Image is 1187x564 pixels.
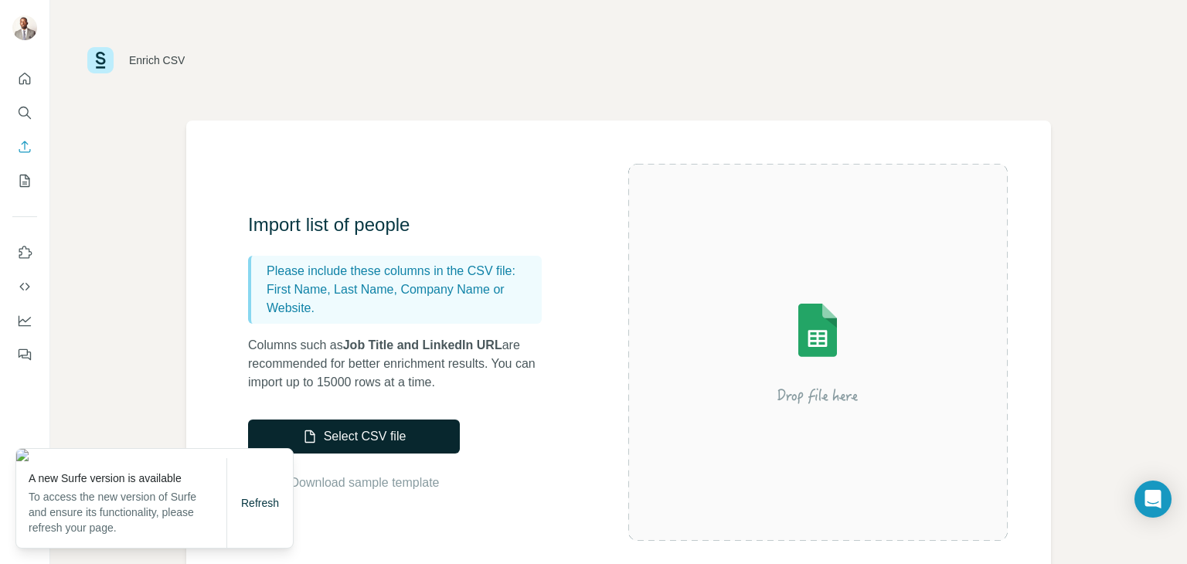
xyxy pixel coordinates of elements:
[248,336,557,392] p: Columns such as are recommended for better enrichment results. You can import up to 15000 rows at...
[241,497,279,509] span: Refresh
[267,262,536,280] p: Please include these columns in the CSV file:
[12,65,37,93] button: Quick start
[267,280,536,318] p: First Name, Last Name, Company Name or Website.
[1134,481,1172,518] div: Open Intercom Messenger
[12,307,37,335] button: Dashboard
[291,474,440,492] a: Download sample template
[16,449,293,461] img: 8bce643d-8774-419d-8606-36a4f90d5058
[343,338,502,352] span: Job Title and LinkedIn URL
[12,273,37,301] button: Use Surfe API
[12,341,37,369] button: Feedback
[87,47,114,73] img: Surfe Logo
[12,239,37,267] button: Use Surfe on LinkedIn
[679,260,957,445] img: Surfe Illustration - Drop file here or select below
[248,474,460,492] button: Download sample template
[230,489,290,517] button: Refresh
[29,471,226,486] p: A new Surfe version is available
[12,99,37,127] button: Search
[12,15,37,40] img: Avatar
[248,420,460,454] button: Select CSV file
[12,167,37,195] button: My lists
[29,489,226,535] p: To access the new version of Surfe and ensure its functionality, please refresh your page.
[12,133,37,161] button: Enrich CSV
[129,53,185,68] div: Enrich CSV
[248,212,557,237] h3: Import list of people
